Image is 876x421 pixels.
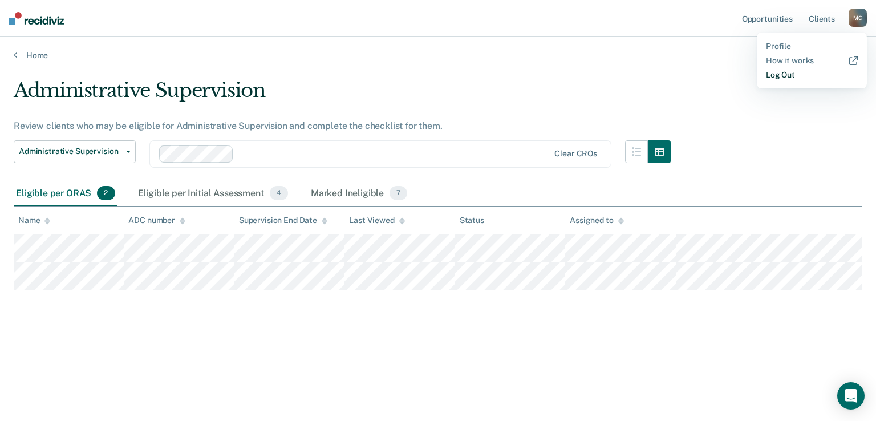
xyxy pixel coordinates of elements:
span: 2 [97,186,115,201]
div: Marked Ineligible7 [309,181,410,207]
img: Recidiviz [9,12,64,25]
div: Last Viewed [349,216,404,225]
a: Home [14,50,862,60]
div: Supervision End Date [239,216,327,225]
div: Assigned to [570,216,623,225]
div: Eligible per Initial Assessment4 [136,181,290,207]
div: Status [460,216,484,225]
div: Name [18,216,50,225]
div: Administrative Supervision [14,79,671,111]
div: Eligible per ORAS2 [14,181,117,207]
a: Profile [766,42,858,51]
a: Log Out [766,70,858,80]
button: MC [849,9,867,27]
div: Clear CROs [554,149,597,159]
div: Open Intercom Messenger [837,382,865,410]
span: 4 [270,186,288,201]
div: ADC number [128,216,185,225]
span: 7 [390,186,407,201]
div: Review clients who may be eligible for Administrative Supervision and complete the checklist for ... [14,120,671,131]
div: M C [849,9,867,27]
span: Administrative Supervision [19,147,121,156]
button: Administrative Supervision [14,140,136,163]
a: How it works [766,56,858,66]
